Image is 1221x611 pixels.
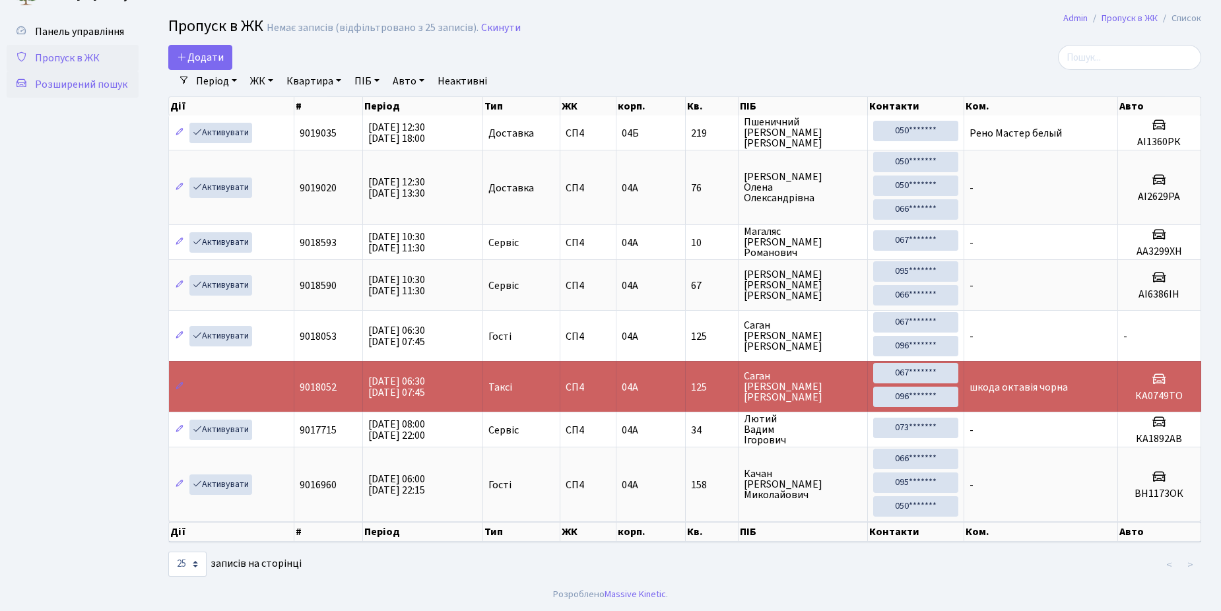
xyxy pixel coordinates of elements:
span: Гості [488,331,511,342]
span: Таксі [488,382,512,393]
span: 219 [691,128,733,139]
span: 34 [691,425,733,435]
span: - [970,329,973,344]
a: Неактивні [432,70,492,92]
th: Дії [169,522,294,542]
span: 9018590 [300,278,337,293]
a: Скинути [481,22,521,34]
th: Контакти [868,97,964,115]
span: [PERSON_NAME] Олена Олександрівна [744,172,862,203]
th: ПІБ [739,522,868,542]
h5: АІ6386ІН [1123,288,1195,301]
th: Ком. [964,97,1117,115]
span: [DATE] 06:00 [DATE] 22:15 [368,472,425,498]
span: Магаляс [PERSON_NAME] Романович [744,226,862,258]
span: [DATE] 12:30 [DATE] 13:30 [368,175,425,201]
span: Доставка [488,128,534,139]
a: Активувати [189,420,252,440]
a: Розширений пошук [7,71,139,98]
a: ПІБ [349,70,385,92]
span: 9016960 [300,478,337,492]
span: Доставка [488,183,534,193]
span: [DATE] 12:30 [DATE] 18:00 [368,120,425,146]
a: Активувати [189,177,252,198]
a: Massive Kinetic [605,587,666,601]
a: Період [191,70,242,92]
span: Сервіс [488,238,519,248]
span: Пропуск в ЖК [168,15,263,38]
span: 9018593 [300,236,337,250]
span: - [970,278,973,293]
span: шкода октавія чорна [970,380,1068,395]
span: 04А [622,236,638,250]
th: Авто [1118,522,1201,542]
a: Активувати [189,275,252,296]
th: Тип [483,97,560,115]
a: Додати [168,45,232,70]
th: ЖК [560,97,616,115]
span: [DATE] 10:30 [DATE] 11:30 [368,230,425,255]
span: СП4 [566,382,610,393]
h5: АА3299ХН [1123,245,1195,258]
th: корп. [616,522,686,542]
span: Саган [PERSON_NAME] [PERSON_NAME] [744,371,862,402]
span: Панель управління [35,24,124,39]
span: Рено Мастер белый [970,126,1062,141]
span: Сервіс [488,425,519,435]
span: [DATE] 08:00 [DATE] 22:00 [368,417,425,443]
span: 04А [622,181,638,195]
span: 67 [691,280,733,291]
h5: КА1892АВ [1123,433,1195,445]
a: Авто [387,70,430,92]
a: Активувати [189,232,252,253]
span: СП4 [566,331,610,342]
div: Розроблено . [553,587,668,602]
th: Кв. [686,97,739,115]
span: - [970,236,973,250]
span: 10 [691,238,733,248]
th: ЖК [560,522,616,542]
nav: breadcrumb [1043,5,1221,32]
span: 9018053 [300,329,337,344]
span: 9017715 [300,423,337,437]
span: СП4 [566,128,610,139]
span: - [1123,329,1127,344]
span: [DATE] 06:30 [DATE] 07:45 [368,323,425,349]
span: Гості [488,480,511,490]
div: Немає записів (відфільтровано з 25 записів). [267,22,478,34]
h5: AI1360РК [1123,136,1195,148]
h5: ВН1173ОК [1123,488,1195,500]
span: 125 [691,382,733,393]
span: 9019020 [300,181,337,195]
span: 04А [622,478,638,492]
a: Активувати [189,474,252,495]
span: 04Б [622,126,639,141]
span: 76 [691,183,733,193]
a: Пропуск в ЖК [1102,11,1158,25]
th: ПІБ [739,97,868,115]
span: [PERSON_NAME] [PERSON_NAME] [PERSON_NAME] [744,269,862,301]
span: - [970,423,973,437]
span: 04А [622,423,638,437]
a: Пропуск в ЖК [7,45,139,71]
th: Авто [1118,97,1201,115]
span: СП4 [566,183,610,193]
th: корп. [616,97,686,115]
th: Період [363,97,483,115]
span: [DATE] 06:30 [DATE] 07:45 [368,374,425,400]
h5: АІ2629РА [1123,191,1195,203]
input: Пошук... [1058,45,1201,70]
h5: КА0749ТО [1123,390,1195,402]
li: Список [1158,11,1201,26]
span: Розширений пошук [35,77,127,92]
th: Кв. [686,522,739,542]
span: Качан [PERSON_NAME] Миколайович [744,468,862,500]
span: СП4 [566,238,610,248]
th: Дії [169,97,294,115]
span: 04А [622,329,638,344]
span: 158 [691,480,733,490]
a: Квартира [281,70,346,92]
span: Сервіс [488,280,519,291]
th: # [294,97,363,115]
th: # [294,522,363,542]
